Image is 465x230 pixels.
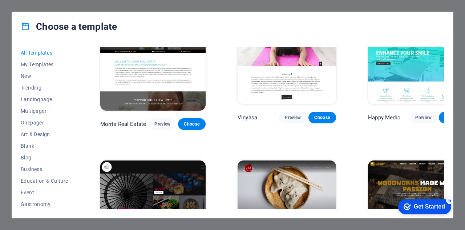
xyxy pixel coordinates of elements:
[21,190,68,195] span: Event
[21,73,68,79] span: New
[21,166,68,172] span: Business
[154,121,170,127] span: Preview
[21,152,68,163] button: Blog
[308,112,336,123] button: Choose
[21,178,68,184] span: Education & Culture
[368,114,400,121] p: Happy Medic
[21,120,68,126] span: Onepager
[21,198,68,210] button: Gastronomy
[21,8,53,15] div: Get Started
[238,13,336,104] img: Vinyasa
[21,117,68,128] button: Onepager
[149,118,176,130] button: Preview
[21,155,68,160] span: Blog
[100,120,146,128] p: Morris Real Estate
[21,187,68,198] button: Event
[54,1,61,9] div: 5
[21,82,68,94] button: Trending
[21,140,68,152] button: Blank
[415,115,431,120] span: Preview
[6,4,59,19] div: Get Started 5 items remaining, 0% complete
[21,143,68,149] span: Blank
[238,114,257,121] p: Vinyasa
[178,118,206,130] button: Choose
[21,128,68,140] button: Art & Design
[21,163,68,175] button: Business
[21,59,68,70] button: My Templates
[21,108,68,114] span: Multipager
[21,105,68,117] button: Multipager
[21,85,68,91] span: Trending
[314,115,330,120] span: Choose
[21,50,68,56] span: All Templates
[100,13,206,111] img: Morris Real Estate
[184,121,200,127] span: Choose
[21,21,117,32] h4: Choose a template
[409,112,437,123] button: Preview
[21,201,68,207] span: Gastronomy
[21,62,68,67] span: My Templates
[21,96,68,102] span: Landingpage
[21,175,68,187] button: Education & Culture
[21,94,68,105] button: Landingpage
[279,112,307,123] button: Preview
[21,70,68,82] button: New
[21,131,68,137] span: Art & Design
[21,47,68,59] button: All Templates
[285,115,301,120] span: Preview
